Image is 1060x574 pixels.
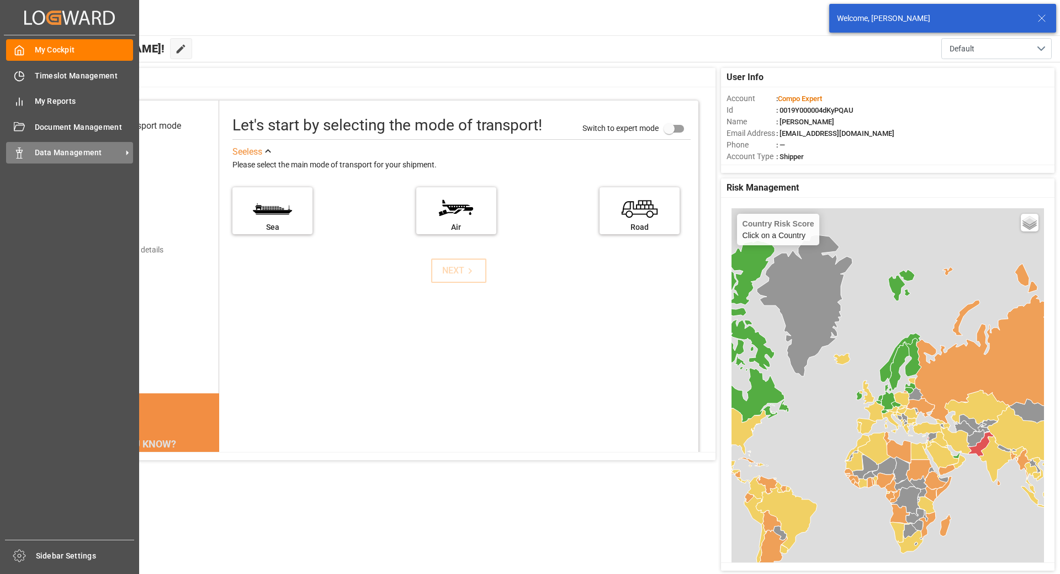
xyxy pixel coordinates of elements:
span: My Cockpit [35,44,134,56]
div: Please select the main mode of transport for your shipment. [232,159,691,172]
span: : — [776,141,785,149]
span: Email Address [727,128,776,139]
span: Data Management [35,147,122,159]
a: Layers [1021,214,1038,231]
span: : 0019Y000004dKyPQAU [776,106,854,114]
button: open menu [941,38,1052,59]
span: Compo Expert [778,94,822,103]
span: : [776,94,822,103]
span: Phone [727,139,776,151]
span: Id [727,104,776,116]
span: : Shipper [776,152,804,161]
span: Sidebar Settings [36,550,135,562]
span: : [PERSON_NAME] [776,118,834,126]
h4: Country Risk Score [743,219,814,228]
a: Timeslot Management [6,65,133,86]
div: DID YOU KNOW? [60,432,219,455]
div: Air [422,222,491,233]
span: Account [727,93,776,104]
span: My Reports [35,96,134,107]
div: Click on a Country [743,219,814,240]
span: Document Management [35,122,134,133]
span: : [EMAIL_ADDRESS][DOMAIN_NAME] [776,129,894,138]
div: Let's start by selecting the mode of transport! [232,114,542,137]
span: Default [950,43,974,55]
span: User Info [727,71,764,84]
div: Road [605,222,674,233]
div: Welcome, [PERSON_NAME] [837,13,1027,24]
span: Risk Management [727,181,799,194]
div: NEXT [442,264,476,277]
span: Name [727,116,776,128]
span: Timeslot Management [35,70,134,82]
span: Account Type [727,151,776,162]
span: Switch to expert mode [582,123,659,132]
span: Hello [PERSON_NAME]! [46,38,165,59]
div: See less [232,145,262,159]
div: Sea [238,222,307,233]
a: My Cockpit [6,39,133,61]
button: NEXT [431,259,486,283]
